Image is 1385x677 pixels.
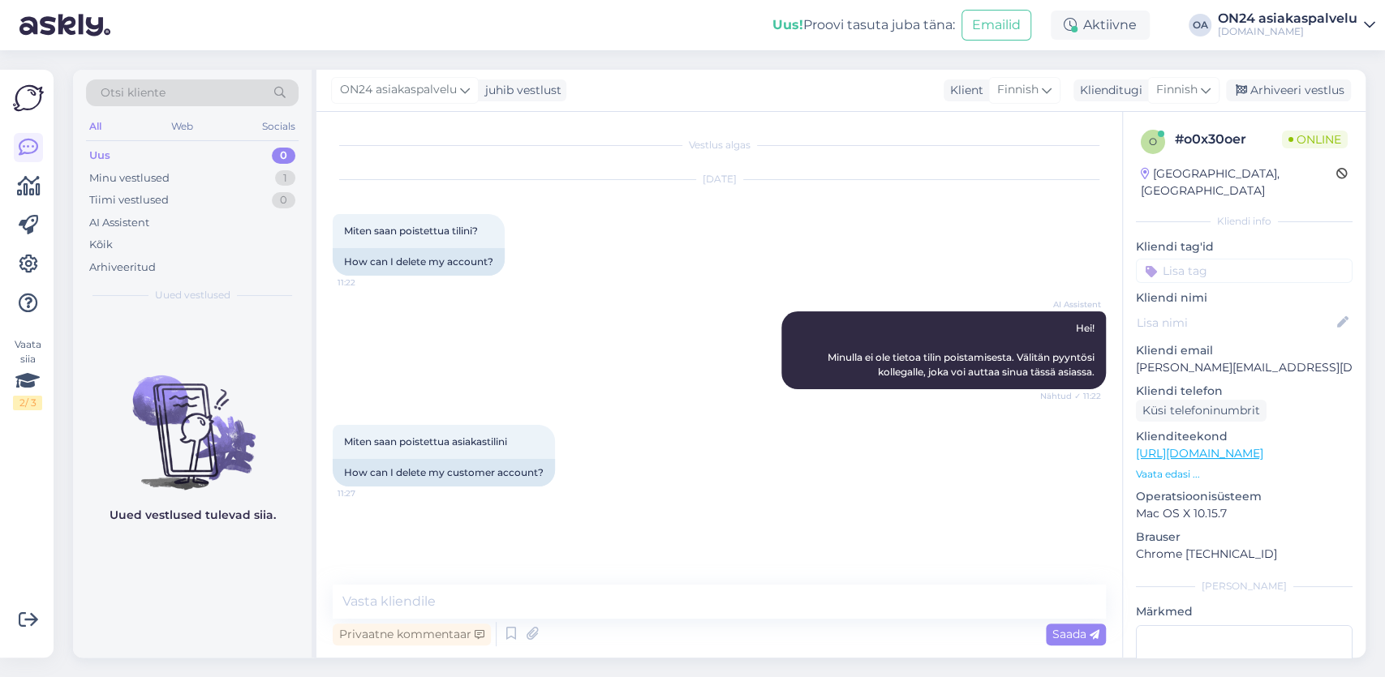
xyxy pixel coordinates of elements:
p: Kliendi telefon [1136,383,1353,400]
span: Finnish [997,81,1039,99]
div: Klienditugi [1073,82,1142,99]
div: Proovi tasuta juba täna: [772,15,955,35]
div: How can I delete my account? [333,248,505,276]
p: Kliendi email [1136,342,1353,359]
div: Socials [259,116,299,137]
p: Uued vestlused tulevad siia. [110,507,276,524]
span: o [1149,135,1157,148]
p: Brauser [1136,529,1353,546]
span: AI Assistent [1040,298,1101,311]
button: Emailid [961,10,1031,41]
span: Miten saan poistettua tilini? [344,225,478,237]
span: Otsi kliente [101,84,166,101]
div: Tiimi vestlused [89,192,169,208]
span: Finnish [1156,81,1198,99]
input: Lisa nimi [1137,314,1334,332]
div: Arhiveeri vestlus [1226,79,1351,101]
div: [PERSON_NAME] [1136,579,1353,593]
p: Kliendi nimi [1136,289,1353,306]
div: Küsi telefoninumbrit [1136,400,1267,422]
div: Kliendi info [1136,214,1353,229]
div: Klient [944,82,983,99]
div: 0 [272,192,295,208]
b: Uus! [772,17,803,32]
span: Online [1282,131,1348,148]
a: [URL][DOMAIN_NAME] [1136,446,1263,461]
div: Minu vestlused [89,170,170,186]
div: 1 [275,170,295,186]
p: [PERSON_NAME][EMAIL_ADDRESS][DOMAIN_NAME] [1136,359,1353,376]
div: juhib vestlust [479,82,561,99]
div: OA [1189,14,1211,36]
div: Vaata siia [13,337,42,410]
div: All [86,116,105,137]
div: Web [168,116,196,137]
div: Uus [89,148,110,164]
p: Kliendi tag'id [1136,238,1353,255]
img: No chats [73,346,312,492]
span: Uued vestlused [155,288,230,302]
div: [DATE] [333,172,1106,186]
div: Privaatne kommentaar [333,623,491,645]
span: Nähtud ✓ 11:22 [1040,390,1101,402]
div: Aktiivne [1051,11,1150,40]
span: Miten saan poistettua asiakastilini [344,435,507,448]
div: Kõik [89,237,113,253]
input: Lisa tag [1136,259,1353,283]
div: [GEOGRAPHIC_DATA], [GEOGRAPHIC_DATA] [1141,165,1336,199]
div: AI Assistent [89,215,149,231]
span: 11:27 [338,487,398,499]
p: Klienditeekond [1136,428,1353,445]
div: ON24 asiakaspalvelu [1218,12,1357,25]
span: ON24 asiakaspalvelu [340,81,457,99]
a: ON24 asiakaspalvelu[DOMAIN_NAME] [1218,12,1375,38]
div: Arhiveeritud [89,259,156,276]
div: # o0x30oer [1175,130,1282,149]
div: Vestlus algas [333,138,1106,152]
div: [DOMAIN_NAME] [1218,25,1357,38]
div: 2 / 3 [13,396,42,410]
div: 0 [272,148,295,164]
span: Saada [1052,627,1099,641]
img: Askly Logo [13,83,44,114]
span: 11:22 [338,276,398,289]
p: Operatsioonisüsteem [1136,488,1353,505]
p: Vaata edasi ... [1136,467,1353,482]
p: Märkmed [1136,603,1353,620]
div: How can I delete my customer account? [333,459,555,486]
p: Chrome [TECHNICAL_ID] [1136,546,1353,563]
p: Mac OS X 10.15.7 [1136,505,1353,522]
